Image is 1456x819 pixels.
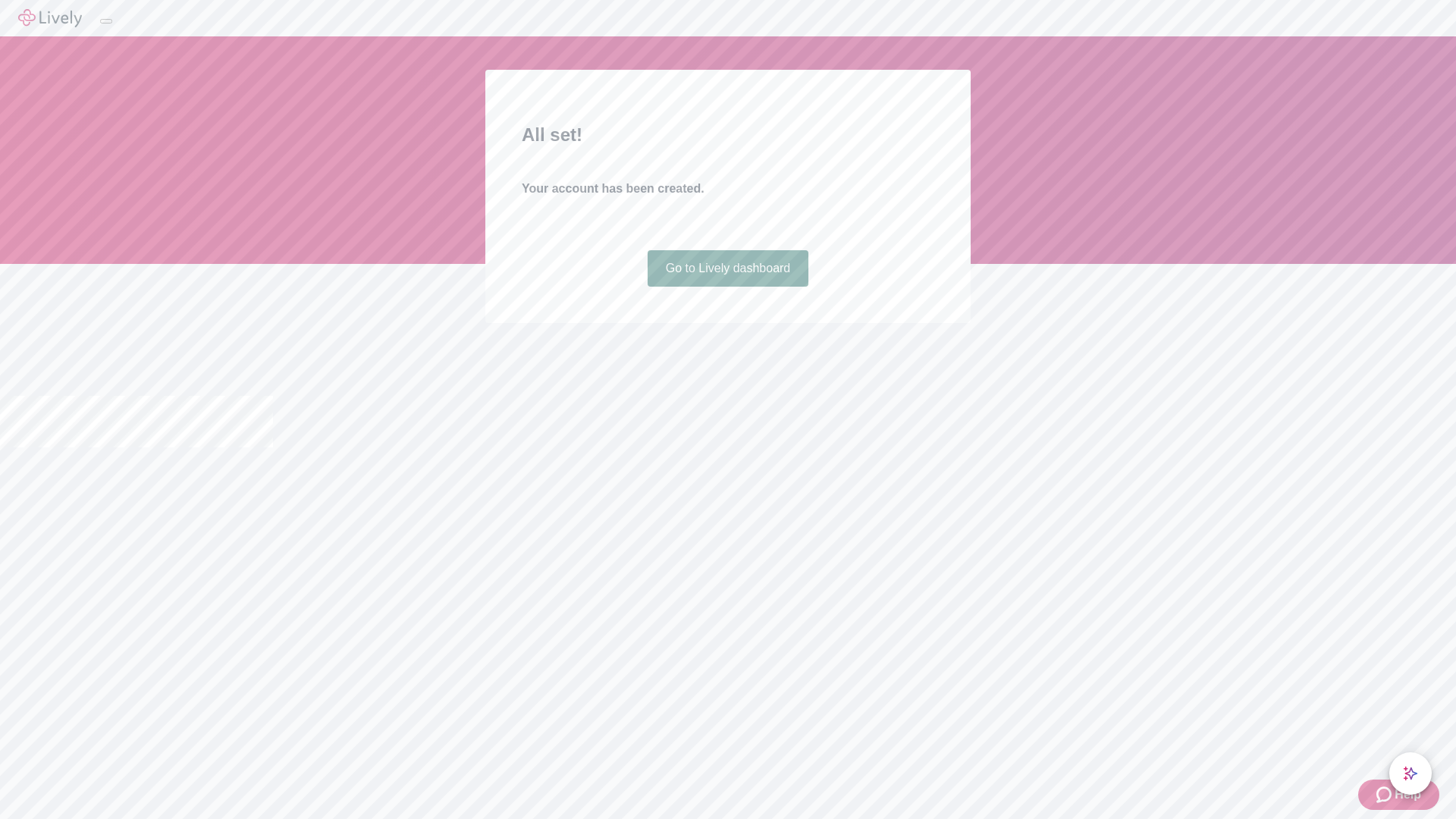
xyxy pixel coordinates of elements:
[18,9,82,27] img: Lively
[1395,786,1421,804] span: Help
[522,121,934,149] h2: All set!
[1376,786,1395,804] svg: Zendesk support icon
[1403,766,1418,781] svg: Lively AI Assistant
[100,19,112,24] button: Log out
[1389,752,1432,795] button: chat
[522,180,934,198] h4: Your account has been created.
[1358,780,1439,810] button: Zendesk support iconHelp
[648,250,809,287] a: Go to Lively dashboard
